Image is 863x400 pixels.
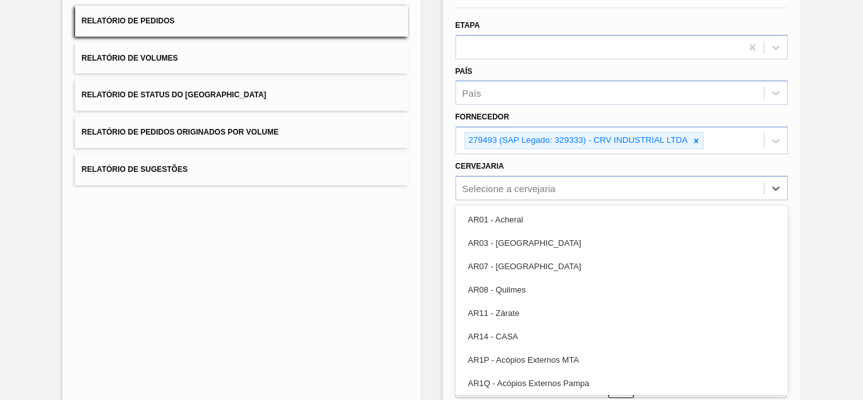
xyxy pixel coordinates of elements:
[456,301,788,325] div: AR11 - Zárate
[456,231,788,255] div: AR03 - [GEOGRAPHIC_DATA]
[456,67,473,76] label: País
[456,255,788,278] div: AR07 - [GEOGRAPHIC_DATA]
[81,54,178,63] span: Relatório de Volumes
[456,372,788,395] div: AR1Q - Acópios Externos Pampa
[462,183,556,193] div: Selecione a cervejaria
[456,21,480,30] label: Etapa
[75,6,407,37] button: Relatório de Pedidos
[456,162,504,171] label: Cervejaria
[456,112,509,121] label: Fornecedor
[81,165,188,174] span: Relatório de Sugestões
[81,16,174,25] span: Relatório de Pedidos
[75,117,407,148] button: Relatório de Pedidos Originados por Volume
[456,208,788,231] div: AR01 - Acheral
[456,278,788,301] div: AR08 - Quilmes
[465,133,690,148] div: 279493 (SAP Legado: 329333) - CRV INDUSTRIAL LTDA
[456,325,788,348] div: AR14 - CASA
[75,154,407,185] button: Relatório de Sugestões
[462,88,481,99] div: País
[81,90,266,99] span: Relatório de Status do [GEOGRAPHIC_DATA]
[81,128,279,136] span: Relatório de Pedidos Originados por Volume
[75,80,407,111] button: Relatório de Status do [GEOGRAPHIC_DATA]
[75,43,407,74] button: Relatório de Volumes
[456,348,788,372] div: AR1P - Acópios Externos MTA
